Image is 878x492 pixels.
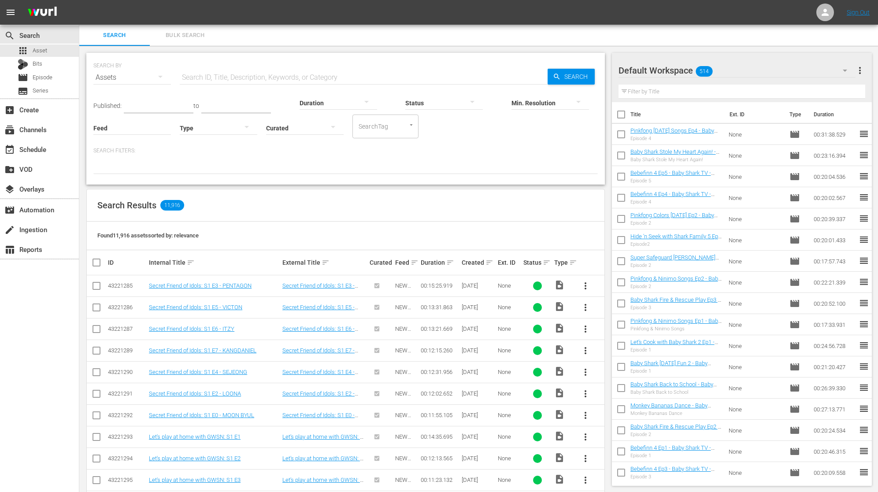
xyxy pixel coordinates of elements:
span: Video [554,474,565,485]
div: None [498,455,521,462]
a: Super Safeguard [PERSON_NAME] Ep2 - Baby Shark TV - TRC2 - 202509 [630,254,721,267]
td: 00:20:04.536 [810,166,859,187]
button: more_vert [575,426,596,448]
span: sort [322,259,330,266]
td: None [725,251,786,272]
div: 00:12:15.260 [421,347,459,354]
td: 00:17:57.743 [810,251,859,272]
div: External Title [282,257,367,268]
span: Episode [789,319,800,330]
a: Let's play at home with GWSN: S1 E1 [149,433,241,440]
span: Create [4,105,15,115]
a: Baby Shark Stole My Heart Again! - Baby Shark TV - TRC2 - 202509 [630,148,719,162]
a: Baby Shark [DATE] Fun 2 - Baby Shark TV - TRC2 - 202508 [630,360,711,373]
span: Video [554,452,565,463]
span: more_vert [580,281,591,291]
a: Pinkfong [DATE] Songs Ep4 - Baby Shark TV - TRC2 - 202509 [630,127,718,141]
span: Series [33,86,48,95]
a: Sign Out [847,9,870,16]
div: [DATE] [462,304,495,311]
span: Video [554,409,565,420]
div: [DATE] [462,326,495,332]
a: Secret Friend of Idols: S1 E6 - ITZY [149,326,234,332]
span: more_vert [580,388,591,399]
button: more_vert [575,297,596,318]
button: more_vert [575,362,596,383]
span: reorder [859,234,869,245]
span: more_vert [580,432,591,442]
span: Episode [789,277,800,288]
span: Episode [789,404,800,414]
a: Baby Shark Fire & Rescue Play Ep2 - Baby Shark TV - TRC2 - 202508 [630,423,721,437]
div: 43221292 [108,412,146,418]
td: 00:31:38.529 [810,124,859,145]
span: reorder [859,298,869,308]
a: Secret Friend of Idols: S1 E3 - PENTAGON [149,282,252,289]
div: 00:12:31.956 [421,369,459,375]
td: None [725,420,786,441]
div: 43221289 [108,347,146,354]
span: Episode [789,171,800,182]
td: 00:27:13.771 [810,399,859,420]
span: more_vert [580,475,591,485]
div: None [498,369,521,375]
span: Episode [789,150,800,161]
a: Secret Friend of Idols: S1 E0 - MOON BYUL [282,412,358,425]
span: more_vert [580,302,591,313]
td: 00:26:39.330 [810,377,859,399]
span: sort [411,259,419,266]
span: sort [485,259,493,266]
span: subtitles [18,86,28,96]
td: 00:20:24.534 [810,420,859,441]
div: None [498,412,521,418]
span: Episode [789,235,800,245]
td: 00:20:09.558 [810,462,859,483]
span: Channels [4,125,15,135]
td: None [725,272,786,293]
a: Let's play at home with GWSN: S1 E1 [282,433,367,447]
span: Episode [789,340,800,351]
a: Pinkfong & Ninimo Songs Ep2 - Baby Shark TV - TRC2 - 202509 [630,275,722,289]
td: 00:20:46.315 [810,441,859,462]
span: more_vert [580,345,591,356]
a: Secret Friend of Idols: S1 E5 - VICTON [149,304,242,311]
div: Episode 3 [630,305,722,311]
div: Episode 5 [630,178,722,184]
button: Search [548,69,595,85]
span: Episode [789,425,800,436]
span: Video [554,431,565,441]
span: Episode [789,383,800,393]
span: Episode [18,72,28,83]
div: [DATE] [462,369,495,375]
span: reorder [859,403,869,414]
span: NEW [DOMAIN_NAME]_Samsung TV Plus_Sep_2020_F01 [395,304,418,357]
td: None [725,166,786,187]
div: Episode 1 [630,368,722,374]
div: None [498,282,521,289]
td: 00:23:16.394 [810,145,859,166]
div: [DATE] [462,433,495,440]
span: reorder [859,277,869,287]
td: None [725,187,786,208]
td: None [725,335,786,356]
a: Secret Friend of Idols: S1 E6 - ITZY [282,326,358,339]
div: Bits [18,59,28,70]
div: None [498,347,521,354]
button: more_vert [855,60,865,81]
span: Reports [4,244,15,255]
button: more_vert [575,405,596,426]
div: 43221285 [108,282,146,289]
div: 43221295 [108,477,146,483]
td: None [725,314,786,335]
div: Status [523,257,552,268]
span: Bulk Search [155,30,215,41]
span: Automation [4,205,15,215]
span: Video [554,344,565,355]
td: 00:20:02.567 [810,187,859,208]
td: None [725,208,786,229]
span: Video [554,280,565,290]
span: sort [569,259,577,266]
div: [DATE] [462,477,495,483]
span: Asset [18,45,28,56]
button: more_vert [575,340,596,361]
